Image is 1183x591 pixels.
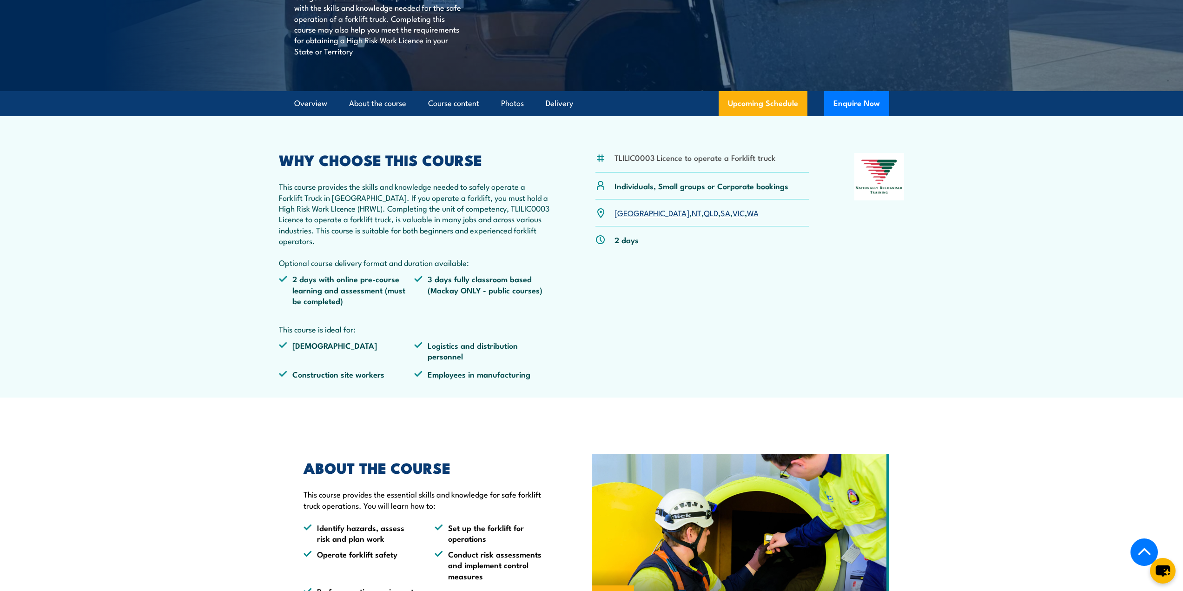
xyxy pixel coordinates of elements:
[824,91,889,116] button: Enquire Now
[435,522,549,544] li: Set up the forklift for operations
[546,91,573,116] a: Delivery
[615,180,788,191] p: Individuals, Small groups or Corporate bookings
[304,489,549,511] p: This course provides the essential skills and knowledge for safe forklift truck operations. You w...
[414,340,550,362] li: Logistics and distribution personnel
[720,207,730,218] a: SA
[1150,558,1176,584] button: chat-button
[279,340,415,362] li: [DEMOGRAPHIC_DATA]
[692,207,701,218] a: NT
[747,207,759,218] a: WA
[414,273,550,306] li: 3 days fully classroom based (Mackay ONLY - public courses)
[428,91,479,116] a: Course content
[304,549,418,581] li: Operate forklift safety
[304,522,418,544] li: Identify hazards, assess risk and plan work
[733,207,745,218] a: VIC
[719,91,807,116] a: Upcoming Schedule
[501,91,524,116] a: Photos
[704,207,718,218] a: QLD
[279,273,415,306] li: 2 days with online pre-course learning and assessment (must be completed)
[304,461,549,474] h2: ABOUT THE COURSE
[279,324,550,334] p: This course is ideal for:
[414,369,550,379] li: Employees in manufacturing
[279,153,550,166] h2: WHY CHOOSE THIS COURSE
[615,207,689,218] a: [GEOGRAPHIC_DATA]
[349,91,406,116] a: About the course
[615,234,639,245] p: 2 days
[854,153,905,200] img: Nationally Recognised Training logo.
[279,181,550,268] p: This course provides the skills and knowledge needed to safely operate a Forklift Truck in [GEOGR...
[435,549,549,581] li: Conduct risk assessments and implement control measures
[615,207,759,218] p: , , , , ,
[294,91,327,116] a: Overview
[615,152,775,163] li: TLILIC0003 Licence to operate a Forklift truck
[279,369,415,379] li: Construction site workers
